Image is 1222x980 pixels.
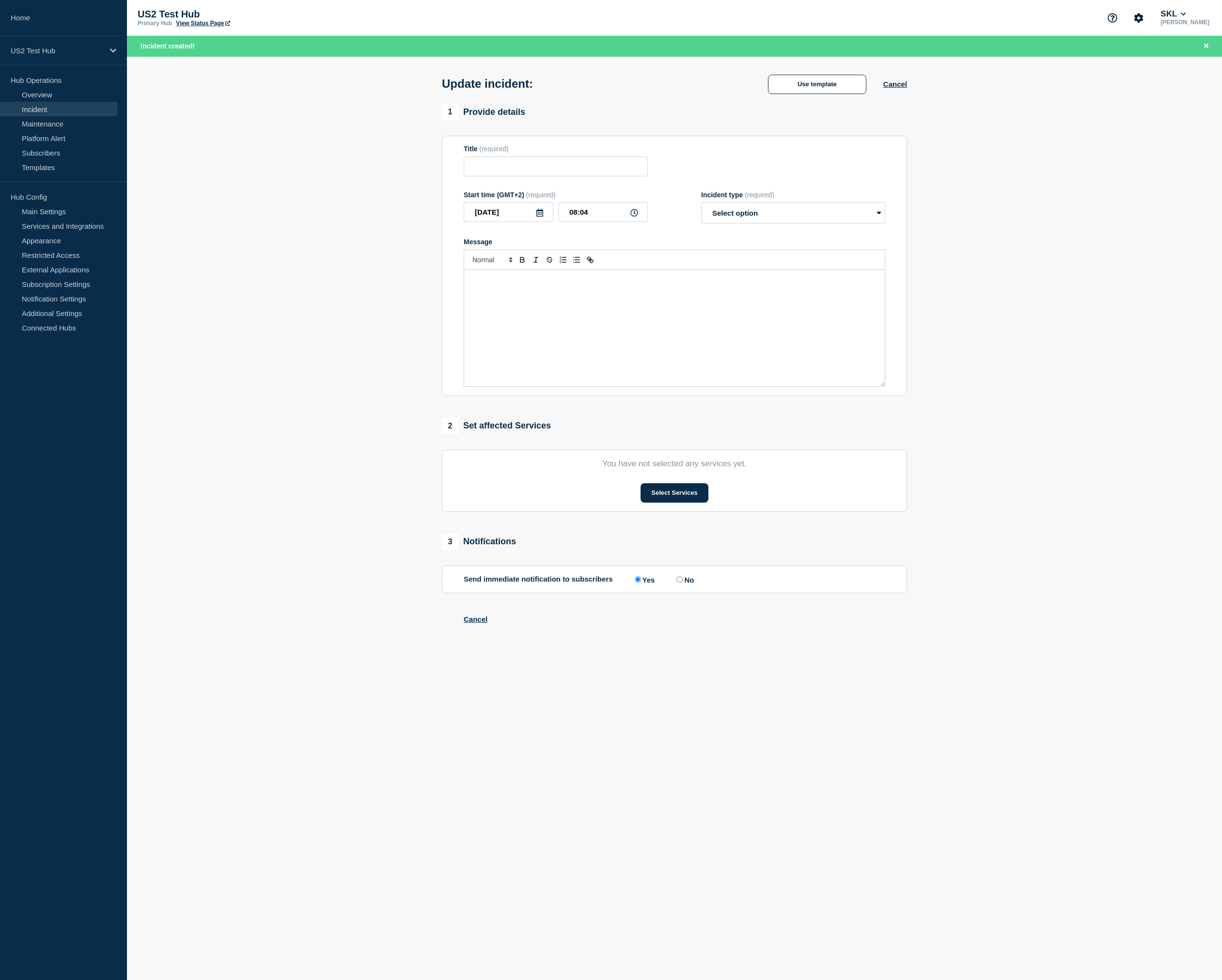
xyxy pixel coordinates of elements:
[1159,9,1188,19] button: SKL
[1159,19,1211,26] p: [PERSON_NAME]
[442,418,551,434] div: Set affected Services
[676,576,683,583] input: No
[529,254,543,266] button: Toggle italic text
[768,75,866,94] button: Use template
[556,254,570,266] button: Toggle ordered list
[176,20,230,27] a: View Status Page
[583,254,597,266] button: Toggle link
[464,575,613,584] p: Send immediate notification to subscribers
[632,575,655,584] label: Yes
[674,575,694,584] label: No
[442,104,525,120] div: Provide details
[1102,8,1123,28] button: Support
[635,576,641,583] input: Yes
[558,202,648,222] input: HH:MM
[442,77,533,91] h1: Update incident:
[442,534,516,550] div: Notifications
[11,47,104,55] p: US2 Test Hub
[543,254,556,266] button: Toggle strikethrough text
[1200,41,1212,52] button: Close banner
[141,42,195,50] span: Incident created!
[442,418,458,434] span: 2
[464,238,885,246] div: Message
[464,157,648,176] input: Title
[516,254,529,266] button: Toggle bold text
[464,575,885,584] div: Send immediate notification to subscribers
[464,191,648,199] div: Start time (GMT+2)
[883,80,907,88] button: Cancel
[745,191,774,199] span: (required)
[701,202,885,223] select: Incident type
[526,191,556,199] span: (required)
[701,191,885,199] div: Incident type
[570,254,583,266] button: Toggle bulleted list
[442,534,458,550] span: 3
[468,254,516,266] span: Font size
[464,615,487,623] button: Cancel
[464,459,885,469] p: You have not selected any services yet.
[138,9,331,20] p: US2 Test Hub
[641,483,708,503] button: Select Services
[138,20,172,27] p: Primary Hub
[442,104,458,120] span: 1
[479,145,509,153] span: (required)
[464,270,885,386] div: Message
[1128,8,1149,28] button: Account settings
[464,145,648,153] div: Title
[464,202,553,222] input: YYYY-MM-DD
